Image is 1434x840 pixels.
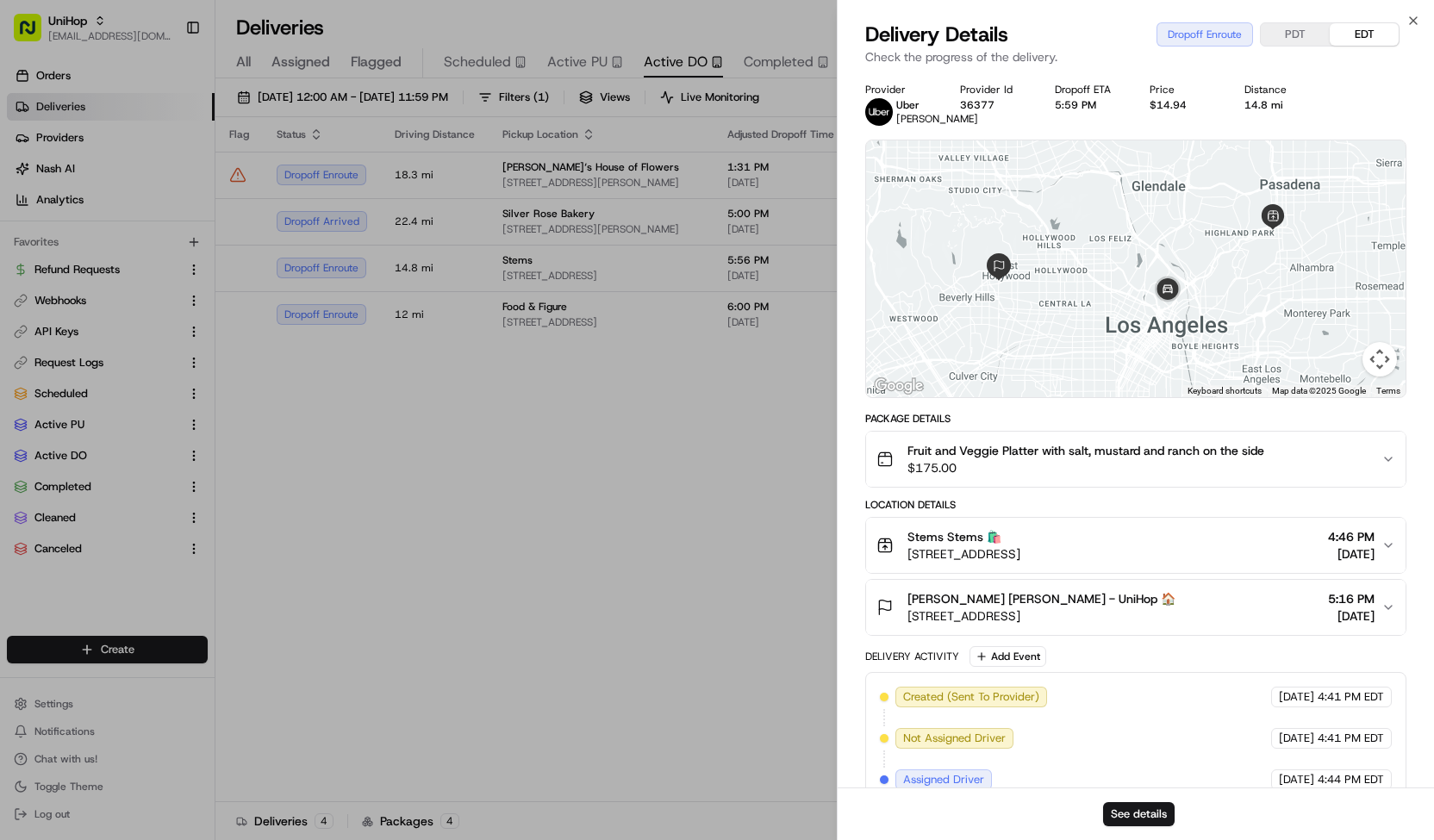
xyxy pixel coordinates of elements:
div: Distance [1244,83,1312,96]
div: 💻 [146,251,159,264]
a: Open this area in Google Maps (opens a new window) [870,375,927,397]
span: Delivery Details [865,21,1008,48]
span: 4:41 PM EDT [1318,731,1384,746]
div: Dropoff ETA [1055,83,1122,96]
span: [DATE] [1279,689,1314,705]
div: 14.8 mi [1244,98,1312,112]
span: Pylon [171,291,209,304]
div: Start new chat [59,164,283,181]
span: [DATE] [1328,607,1375,625]
span: [STREET_ADDRESS] [907,607,1175,625]
button: 36377 [960,98,994,112]
div: Location Details [865,498,1406,512]
img: Google [870,375,927,397]
span: [PERSON_NAME] [PERSON_NAME] - UniHop 🏠 [907,590,1175,607]
span: 4:41 PM EDT [1318,689,1384,705]
input: Clear [45,110,284,128]
span: API Documentation [163,249,277,266]
span: Uber [896,98,920,112]
div: We're available if you need us! [59,181,218,195]
span: 4:46 PM [1328,528,1375,545]
div: 5:59 PM [1055,98,1122,112]
span: [STREET_ADDRESS] [907,545,1020,563]
span: [PERSON_NAME] [896,112,978,126]
button: PDT [1261,23,1330,46]
img: 1736555255976-a54dd68f-1ca7-489b-9aae-adbdc363a1c4 [17,164,48,195]
span: Fruit and Veggie Platter with salt, mustard and ranch on the side [907,442,1264,459]
div: Provider [865,83,932,96]
p: Check the progress of the delivery. [865,48,1406,65]
div: Provider Id [960,83,1027,96]
span: Stems Stems 🛍️ [907,528,1001,545]
p: Welcome 👋 [17,68,314,96]
img: Nash [17,16,52,51]
span: [DATE] [1279,772,1314,787]
button: EDT [1330,23,1399,46]
span: [DATE] [1328,545,1375,563]
span: Not Assigned Driver [903,731,1006,746]
span: 5:16 PM [1328,590,1375,607]
span: 4:44 PM EDT [1318,772,1384,787]
span: $175.00 [907,459,1264,476]
button: Start new chat [293,169,314,190]
a: 💻API Documentation [139,242,284,273]
div: 📗 [17,251,31,264]
span: Created (Sent To Provider) [903,689,1039,705]
span: Knowledge Base [34,249,132,266]
div: Package Details [865,412,1406,426]
button: See details [1103,802,1175,826]
button: [PERSON_NAME] [PERSON_NAME] - UniHop 🏠[STREET_ADDRESS]5:16 PM[DATE] [866,580,1406,635]
span: [DATE] [1279,731,1314,746]
a: 📗Knowledge Base [10,242,139,273]
div: Delivery Activity [865,650,959,663]
button: Fruit and Veggie Platter with salt, mustard and ranch on the side$175.00 [866,432,1406,487]
button: Add Event [970,646,1046,667]
button: Stems Stems 🛍️[STREET_ADDRESS]4:46 PM[DATE] [866,518,1406,573]
span: Assigned Driver [903,772,984,787]
div: $14.94 [1150,98,1217,112]
span: Map data ©2025 Google [1272,386,1366,395]
a: Terms (opens in new tab) [1376,386,1400,395]
img: uber-new-logo.jpeg [865,98,893,126]
button: Map camera controls [1362,342,1397,376]
div: Price [1150,83,1217,96]
a: Powered byPylon [122,290,209,304]
button: Keyboard shortcuts [1188,385,1262,397]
